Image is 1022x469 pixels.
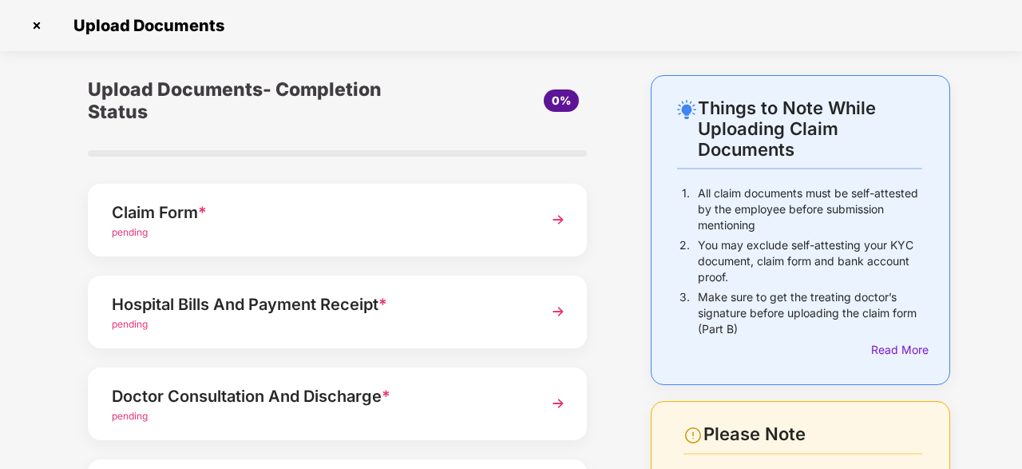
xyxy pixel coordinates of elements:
img: svg+xml;base64,PHN2ZyBpZD0iV2FybmluZ18tXzI0eDI0IiBkYXRhLW5hbWU9Ildhcm5pbmcgLSAyNHgyNCIgeG1sbnM9Im... [683,426,703,445]
p: 3. [679,289,690,337]
img: svg+xml;base64,PHN2ZyB4bWxucz0iaHR0cDovL3d3dy53My5vcmcvMjAwMC9zdmciIHdpZHRoPSIyNC4wOTMiIGhlaWdodD... [677,100,696,119]
img: svg+xml;base64,PHN2ZyBpZD0iTmV4dCIgeG1sbnM9Imh0dHA6Ly93d3cudzMub3JnLzIwMDAvc3ZnIiB3aWR0aD0iMzYiIG... [544,389,572,418]
p: 2. [679,237,690,285]
span: pending [112,318,148,330]
span: pending [112,410,148,422]
div: Upload Documents- Completion Status [88,75,421,126]
div: Please Note [703,423,922,445]
div: Things to Note While Uploading Claim Documents [698,97,922,160]
p: You may exclude self-attesting your KYC document, claim form and bank account proof. [698,237,922,285]
div: Read More [871,341,922,359]
div: Claim Form [112,200,525,225]
img: svg+xml;base64,PHN2ZyBpZD0iTmV4dCIgeG1sbnM9Imh0dHA6Ly93d3cudzMub3JnLzIwMDAvc3ZnIiB3aWR0aD0iMzYiIG... [544,297,572,326]
p: All claim documents must be self-attested by the employee before submission mentioning [698,185,922,233]
span: pending [112,226,148,238]
p: 1. [682,185,690,233]
div: Doctor Consultation And Discharge [112,384,525,409]
img: svg+xml;base64,PHN2ZyBpZD0iQ3Jvc3MtMzJ4MzIiIHhtbG5zPSJodHRwOi8vd3d3LnczLm9yZy8yMDAwL3N2ZyIgd2lkdG... [24,13,50,38]
div: Hospital Bills And Payment Receipt [112,292,525,317]
img: svg+xml;base64,PHN2ZyBpZD0iTmV4dCIgeG1sbnM9Imh0dHA6Ly93d3cudzMub3JnLzIwMDAvc3ZnIiB3aWR0aD0iMzYiIG... [544,205,572,234]
p: Make sure to get the treating doctor’s signature before uploading the claim form (Part B) [698,289,922,337]
span: Upload Documents [57,16,232,35]
span: 0% [552,93,571,107]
